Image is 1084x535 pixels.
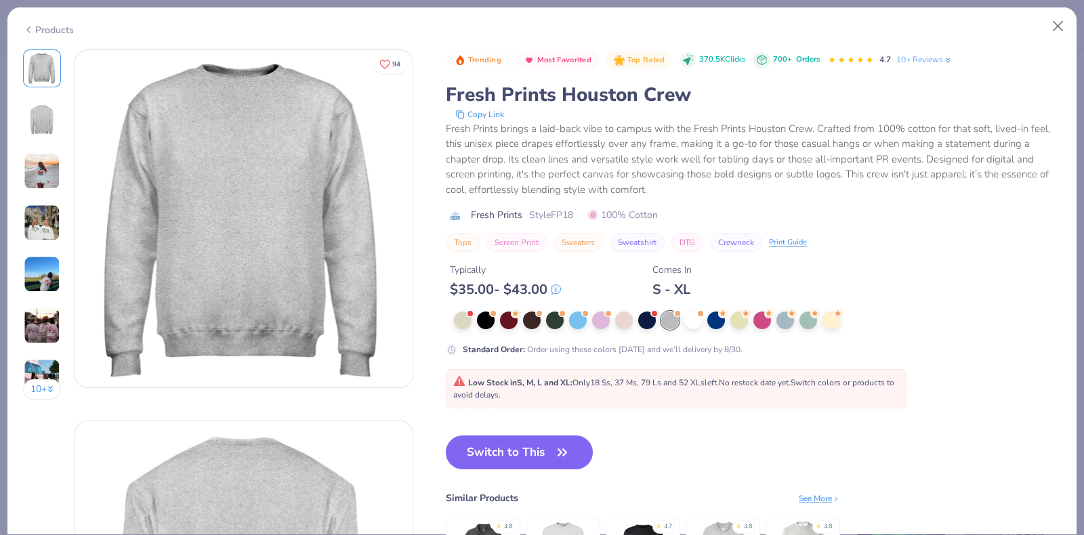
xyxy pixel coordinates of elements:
[656,522,661,528] div: ★
[24,153,60,190] img: User generated content
[24,359,60,395] img: User generated content
[496,522,501,528] div: ★
[664,522,672,532] div: 4.7
[23,23,74,37] div: Products
[446,233,480,252] button: Tops
[828,49,874,71] div: 4.7 Stars
[447,51,508,69] button: Badge Button
[824,522,832,532] div: 4.8
[373,54,406,74] button: Like
[468,377,572,388] strong: Low Stock in S, M, L and XL :
[450,281,561,298] div: $ 35.00 - $ 43.00
[671,233,703,252] button: DTG
[736,522,741,528] div: ★
[744,522,752,532] div: 4.8
[24,307,60,344] img: User generated content
[446,211,464,221] img: brand logo
[24,205,60,241] img: User generated content
[446,82,1061,108] div: Fresh Prints Houston Crew
[879,54,891,65] span: 4.7
[516,51,598,69] button: Badge Button
[588,208,658,222] span: 100% Cotton
[468,56,501,64] span: Trending
[446,491,518,505] div: Similar Products
[455,55,465,66] img: Trending sort
[524,55,535,66] img: Most Favorited sort
[710,233,762,252] button: Crewneck
[896,53,953,66] a: 10+ Reviews
[453,377,894,400] span: Only 18 Ss, 37 Ms, 79 Ls and 52 XLs left. Switch colors or products to avoid delays.
[529,208,573,222] span: Style FP18
[471,208,522,222] span: Fresh Prints
[769,237,807,249] div: Print Guide
[450,263,561,277] div: Typically
[26,104,58,136] img: Back
[606,51,671,69] button: Badge Button
[719,377,791,388] span: No restock date yet.
[446,435,593,469] button: Switch to This
[451,108,508,121] button: copy to clipboard
[699,54,745,66] span: 370.5K Clicks
[392,61,400,68] span: 94
[446,121,1061,198] div: Fresh Prints brings a laid-back vibe to campus with the Fresh Prints Houston Crew. Crafted from 1...
[652,281,692,298] div: S - XL
[23,379,62,400] button: 10+
[504,522,512,532] div: 4.8
[463,343,743,356] div: Order using these colors [DATE] and we’ll delivery by 8/30.
[610,233,665,252] button: Sweatshirt
[799,492,840,505] div: See More
[773,54,820,66] div: 700+
[24,256,60,293] img: User generated content
[486,233,547,252] button: Screen Print
[816,522,821,528] div: ★
[652,263,692,277] div: Comes In
[463,344,525,355] strong: Standard Order :
[537,56,591,64] span: Most Favorited
[1045,14,1071,39] button: Close
[554,233,603,252] button: Sweaters
[614,55,625,66] img: Top Rated sort
[627,56,665,64] span: Top Rated
[26,52,58,85] img: Front
[75,50,413,387] img: Front
[796,54,820,64] span: Orders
